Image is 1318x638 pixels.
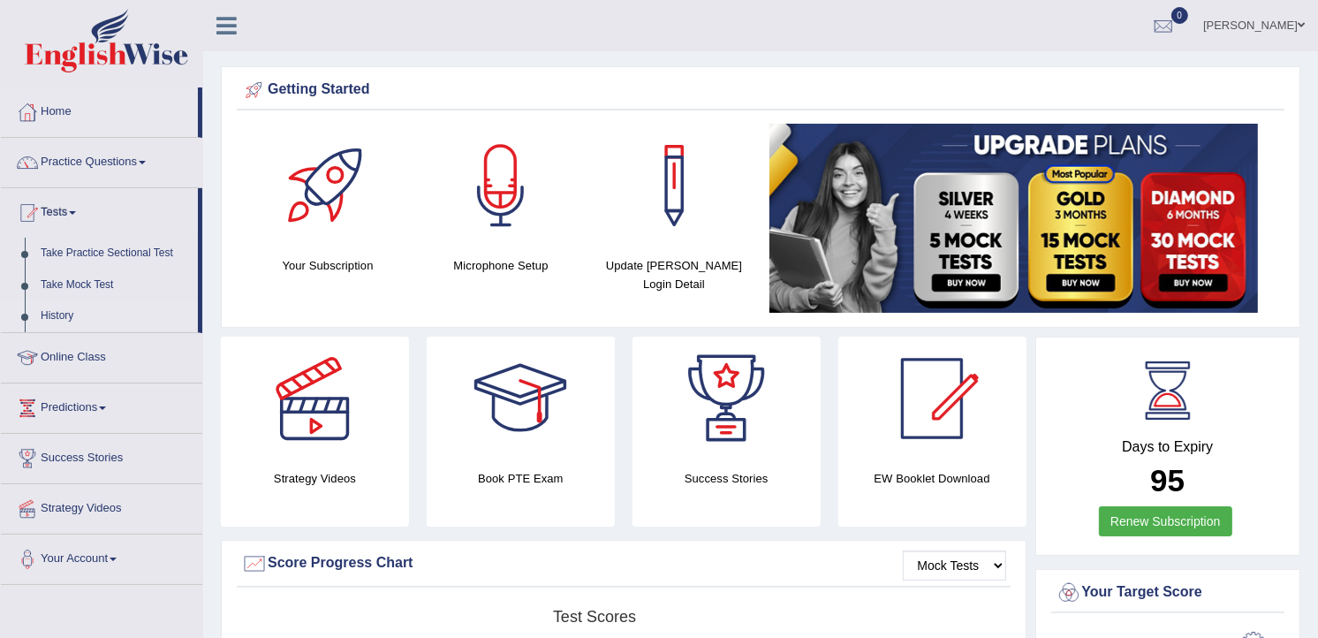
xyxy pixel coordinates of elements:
[427,469,615,488] h4: Book PTE Exam
[221,469,409,488] h4: Strategy Videos
[250,256,405,275] h4: Your Subscription
[1150,463,1185,497] b: 95
[632,469,821,488] h4: Success Stories
[769,124,1258,313] img: small5.jpg
[1,384,202,428] a: Predictions
[1056,439,1281,455] h4: Days to Expiry
[1,484,202,528] a: Strategy Videos
[1,138,202,182] a: Practice Questions
[838,469,1026,488] h4: EW Booklet Download
[33,238,198,270] a: Take Practice Sectional Test
[553,608,636,626] tspan: Test scores
[1,434,202,478] a: Success Stories
[1,535,202,579] a: Your Account
[596,256,752,293] h4: Update [PERSON_NAME] Login Detail
[1171,7,1189,24] span: 0
[1,333,202,377] a: Online Class
[1,188,198,232] a: Tests
[1,87,198,132] a: Home
[33,270,198,301] a: Take Mock Test
[241,551,1006,577] div: Score Progress Chart
[33,300,198,332] a: History
[1099,506,1232,536] a: Renew Subscription
[423,256,579,275] h4: Microphone Setup
[241,77,1280,103] div: Getting Started
[1056,580,1281,606] div: Your Target Score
